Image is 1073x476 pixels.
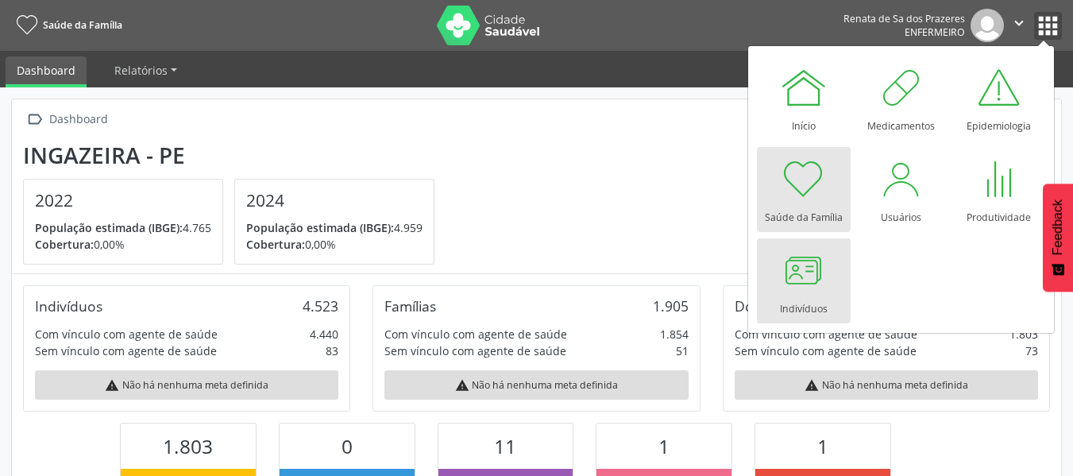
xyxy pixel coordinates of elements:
[43,18,122,32] span: Saúde da Família
[805,378,819,393] i: warning
[757,56,851,141] a: Início
[1025,342,1038,359] div: 73
[23,108,110,131] a:  Dashboard
[952,147,1046,232] a: Produtividade
[676,342,689,359] div: 51
[952,56,1046,141] a: Epidemiologia
[35,297,102,315] div: Indivíduos
[310,326,338,342] div: 4.440
[35,220,183,235] span: População estimada (IBGE):
[23,142,446,168] div: Ingazeira - PE
[855,56,948,141] a: Medicamentos
[246,236,423,253] p: 0,00%
[905,25,965,39] span: Enfermeiro
[246,219,423,236] p: 4.959
[35,342,217,359] div: Sem vínculo com agente de saúde
[23,108,46,131] i: 
[35,237,94,252] span: Cobertura:
[35,326,218,342] div: Com vínculo com agente de saúde
[105,378,119,393] i: warning
[735,326,917,342] div: Com vínculo com agente de saúde
[757,238,851,323] a: Indivíduos
[35,236,211,253] p: 0,00%
[817,433,828,459] span: 1
[494,433,516,459] span: 11
[1051,199,1065,255] span: Feedback
[1010,14,1028,32] i: 
[455,378,469,393] i: warning
[246,237,305,252] span: Cobertura:
[46,108,110,131] div: Dashboard
[246,191,423,211] h4: 2024
[1034,12,1062,40] button: apps
[1004,9,1034,42] button: 
[114,63,168,78] span: Relatórios
[855,147,948,232] a: Usuários
[384,297,436,315] div: Famílias
[35,370,338,400] div: Não há nenhuma meta definida
[384,370,688,400] div: Não há nenhuma meta definida
[1043,184,1073,292] button: Feedback - Mostrar pesquisa
[971,9,1004,42] img: img
[35,219,211,236] p: 4.765
[384,326,567,342] div: Com vínculo com agente de saúde
[11,12,122,38] a: Saúde da Família
[384,342,566,359] div: Sem vínculo com agente de saúde
[653,297,689,315] div: 1.905
[103,56,188,84] a: Relatórios
[735,370,1038,400] div: Não há nenhuma meta definida
[1009,326,1038,342] div: 1.803
[35,191,211,211] h4: 2022
[6,56,87,87] a: Dashboard
[735,342,917,359] div: Sem vínculo com agente de saúde
[735,297,801,315] div: Domicílios
[326,342,338,359] div: 83
[246,220,394,235] span: População estimada (IBGE):
[342,433,353,459] span: 0
[658,433,670,459] span: 1
[660,326,689,342] div: 1.854
[757,147,851,232] a: Saúde da Família
[163,433,213,459] span: 1.803
[843,12,965,25] div: Renata de Sa dos Prazeres
[303,297,338,315] div: 4.523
